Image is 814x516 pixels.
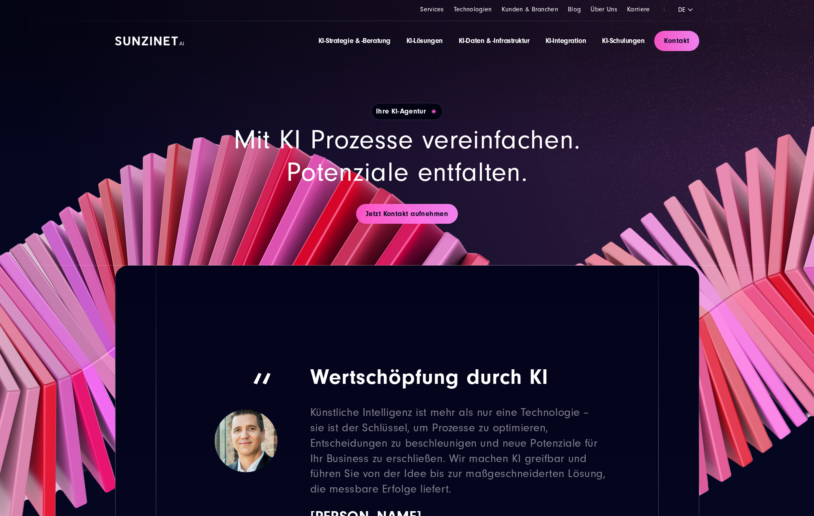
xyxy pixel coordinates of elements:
[318,36,645,46] div: Navigation Menu
[602,36,644,45] a: KI-Schulungen
[310,405,606,497] p: Künstliche Intelligenz ist mehr als nur eine Technologie – sie ist der Schlüssel, um Prozesse zu ...
[546,36,586,45] a: KI-Integration
[371,103,443,120] h1: Ihre KI-Agentur
[459,36,530,45] a: KI-Daten & -Infrastruktur
[502,6,558,13] a: Kunden & Branchen
[213,124,602,188] h2: Mit KI Prozesse vereinfachen. Potenziale entfalten.
[454,6,492,13] a: Technologien
[115,36,184,45] img: SUNZINET AI Logo
[214,409,277,473] img: Georges Wolff, CEO | KI Agentur SUNZINET
[591,6,617,13] a: Über Uns
[420,6,444,13] a: Services
[420,5,650,14] div: Navigation Menu
[310,361,606,394] strong: Wertschöpfung durch KI
[356,204,458,224] a: Jetzt Kontakt aufnehmen
[654,31,699,51] a: Kontakt
[318,36,391,45] a: KI-Strategie & -Beratung
[627,6,650,13] a: Karriere
[406,36,443,45] a: KI-Lösungen
[568,6,581,13] a: Blog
